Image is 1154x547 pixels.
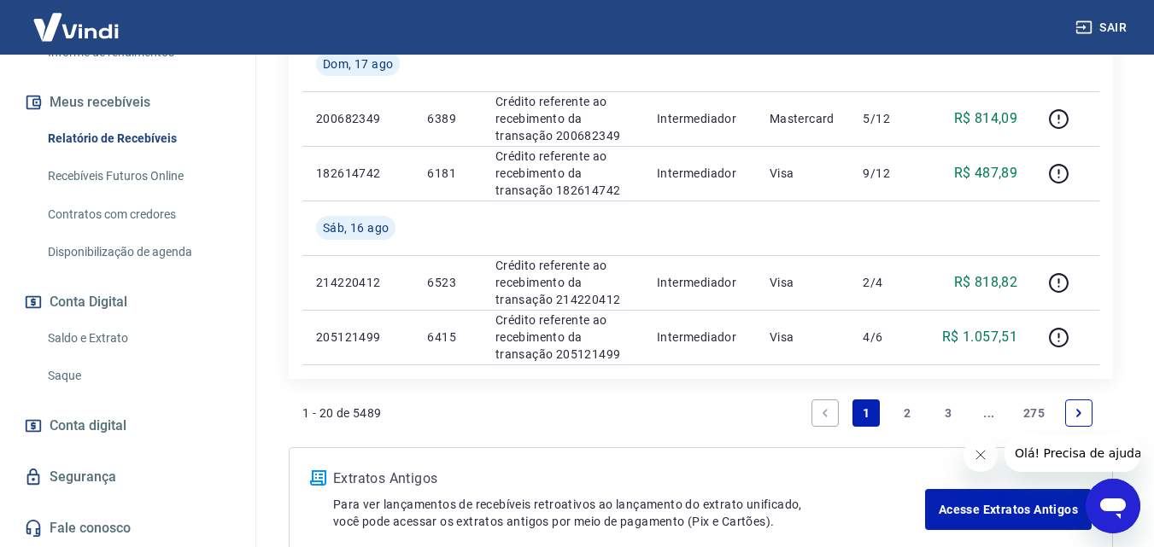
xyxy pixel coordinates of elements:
[323,219,389,236] span: Sáb, 16 ago
[770,110,836,127] p: Mastercard
[333,496,925,530] p: Para ver lançamentos de recebíveis retroativos ao lançamento do extrato unificado, você pode aces...
[1005,434,1140,472] iframe: Mensagem da empresa
[41,121,235,156] a: Relatório de Recebíveis
[333,468,925,489] p: Extratos Antigos
[954,108,1018,129] p: R$ 814,09
[310,470,326,486] img: ícone
[21,407,235,445] a: Conta digital
[863,274,913,291] p: 2/4
[50,414,126,438] span: Conta digital
[21,1,132,53] img: Vindi
[427,165,467,182] p: 6181
[495,257,630,308] p: Crédito referente ao recebimento da transação 214220412
[942,327,1017,347] p: R$ 1.057,51
[316,110,400,127] p: 200682349
[770,274,836,291] p: Visa
[495,311,630,363] p: Crédito referente ao recebimento da transação 205121499
[495,93,630,144] p: Crédito referente ao recebimento da transação 200682349
[805,393,1099,434] ul: Pagination
[925,489,1092,530] a: Acesse Extratos Antigos
[323,55,393,73] span: Dom, 17 ago
[21,509,235,547] a: Fale conosco
[964,438,998,472] iframe: Fechar mensagem
[41,358,235,393] a: Saque
[427,274,467,291] p: 6523
[10,12,144,26] span: Olá! Precisa de ajuda?
[657,110,742,127] p: Intermediador
[316,165,400,182] p: 182614742
[954,272,1018,293] p: R$ 818,82
[657,274,742,291] p: Intermediador
[495,148,630,199] p: Crédito referente ao recebimento da transação 182614742
[863,165,913,182] p: 9/12
[863,110,913,127] p: 5/12
[1072,12,1133,44] button: Sair
[21,458,235,496] a: Segurança
[770,165,836,182] p: Visa
[770,329,836,346] p: Visa
[41,159,235,194] a: Recebíveis Futuros Online
[1016,399,1051,427] a: Page 275
[811,399,839,427] a: Previous page
[427,110,467,127] p: 6389
[934,399,962,427] a: Page 3
[852,399,880,427] a: Page 1 is your current page
[954,163,1018,183] p: R$ 487,89
[21,283,235,321] button: Conta Digital
[893,399,921,427] a: Page 2
[657,329,742,346] p: Intermediador
[41,235,235,270] a: Disponibilização de agenda
[975,399,1003,427] a: Jump forward
[302,404,382,422] p: 1 - 20 de 5489
[41,321,235,356] a: Saldo e Extrato
[863,329,913,346] p: 4/6
[41,197,235,232] a: Contratos com credores
[1065,399,1092,427] a: Next page
[316,274,400,291] p: 214220412
[21,84,235,121] button: Meus recebíveis
[427,329,467,346] p: 6415
[657,165,742,182] p: Intermediador
[1086,479,1140,533] iframe: Botão para abrir a janela de mensagens
[316,329,400,346] p: 205121499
